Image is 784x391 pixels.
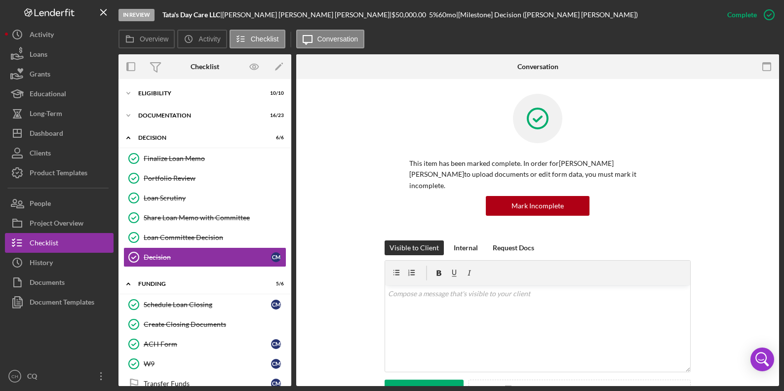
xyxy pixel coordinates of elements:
button: Document Templates [5,292,114,312]
button: Product Templates [5,163,114,183]
button: Grants [5,64,114,84]
text: CH [11,374,18,379]
div: Transfer Funds [144,380,271,388]
div: C M [271,252,281,262]
a: Loan Scrutiny [123,188,286,208]
div: C M [271,300,281,310]
label: Activity [198,35,220,43]
div: Dashboard [30,123,63,146]
div: ACH Form [144,340,271,348]
button: Activity [5,25,114,44]
div: Loan Scrutiny [144,194,286,202]
div: Complete [727,5,757,25]
div: In Review [118,9,155,21]
div: Documents [30,273,65,295]
div: Long-Term [30,104,62,126]
div: People [30,194,51,216]
div: History [30,253,53,275]
button: Educational [5,84,114,104]
button: History [5,253,114,273]
button: Project Overview [5,213,114,233]
button: CHCQ [PERSON_NAME] [5,366,114,386]
div: Checklist [191,63,219,71]
a: Schedule Loan ClosingCM [123,295,286,314]
div: C M [271,339,281,349]
div: Loan Committee Decision [144,234,286,241]
div: Product Templates [30,163,87,185]
div: Loans [30,44,47,67]
div: [PERSON_NAME] [PERSON_NAME] [PERSON_NAME] | [222,11,392,19]
div: C M [271,379,281,389]
div: Document Templates [30,292,94,314]
button: Complete [717,5,779,25]
div: | [Milestone] Decision ([PERSON_NAME] [PERSON_NAME]) [456,11,638,19]
button: People [5,194,114,213]
a: Long-Term [5,104,114,123]
label: Checklist [251,35,279,43]
div: C M [271,359,281,369]
div: 16 / 23 [266,113,284,118]
label: Overview [140,35,168,43]
div: Request Docs [493,240,534,255]
a: Portfolio Review [123,168,286,188]
div: Internal [454,240,478,255]
div: Activity [30,25,54,47]
div: Portfolio Review [144,174,286,182]
div: Project Overview [30,213,83,235]
div: Schedule Loan Closing [144,301,271,309]
button: Activity [177,30,227,48]
button: Checklist [230,30,285,48]
label: Conversation [317,35,358,43]
div: 5 % [429,11,438,19]
div: $50,000.00 [392,11,429,19]
div: Clients [30,143,51,165]
div: Educational [30,84,66,106]
div: 60 mo [438,11,456,19]
div: Finalize Loan Memo [144,155,286,162]
div: W9 [144,360,271,368]
button: Request Docs [488,240,539,255]
button: Loans [5,44,114,64]
button: Dashboard [5,123,114,143]
b: Tata's Day Care LLC [162,10,220,19]
button: Documents [5,273,114,292]
div: 6 / 6 [266,135,284,141]
a: DecisionCM [123,247,286,267]
div: Funding [138,281,259,287]
div: Decision [144,253,271,261]
button: Overview [118,30,175,48]
button: Internal [449,240,483,255]
button: Clients [5,143,114,163]
div: 5 / 6 [266,281,284,287]
a: Share Loan Memo with Committee [123,208,286,228]
div: Mark Incomplete [511,196,564,216]
button: Checklist [5,233,114,253]
div: Decision [138,135,259,141]
div: Open Intercom Messenger [750,348,774,371]
div: 10 / 10 [266,90,284,96]
a: Loan Committee Decision [123,228,286,247]
button: Visible to Client [385,240,444,255]
a: W9CM [123,354,286,374]
div: Share Loan Memo with Committee [144,214,286,222]
div: Eligibility [138,90,259,96]
a: Create Closing Documents [123,314,286,334]
p: This item has been marked complete. In order for [PERSON_NAME] [PERSON_NAME] to upload documents ... [409,158,666,191]
div: Checklist [30,233,58,255]
button: Mark Incomplete [486,196,589,216]
button: Conversation [296,30,365,48]
div: Visible to Client [390,240,439,255]
div: Conversation [517,63,558,71]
